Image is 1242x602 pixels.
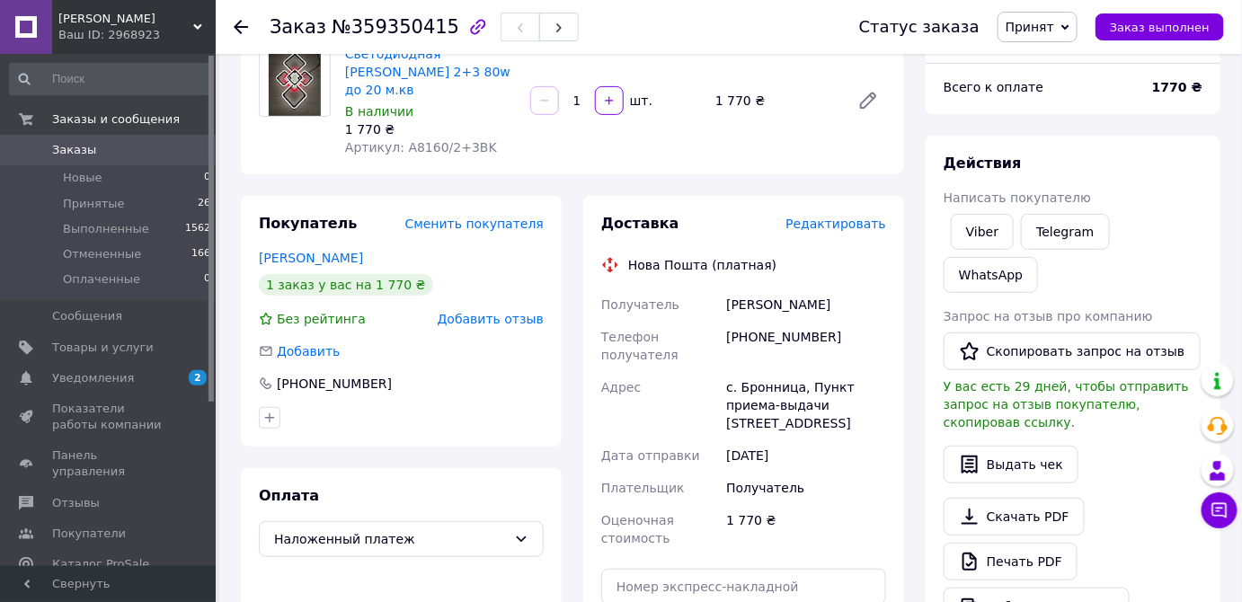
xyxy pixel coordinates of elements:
[191,246,210,262] span: 166
[723,288,890,321] div: [PERSON_NAME]
[189,370,207,385] span: 2
[52,340,154,356] span: Товары и услуги
[944,155,1022,172] span: Действия
[850,83,886,119] a: Редактировать
[1152,80,1202,94] b: 1770 ₴
[1202,492,1238,528] button: Чат с покупателем
[624,256,781,274] div: Нова Пошта (платная)
[259,274,433,296] div: 1 заказ у вас на 1 770 ₴
[52,308,122,324] span: Сообщения
[944,80,1043,94] span: Всего к оплате
[944,332,1201,370] button: Скопировать запрос на отзыв
[944,257,1038,293] a: WhatsApp
[723,472,890,504] div: Получатель
[723,439,890,472] div: [DATE]
[259,215,357,232] span: Покупатель
[259,251,363,265] a: [PERSON_NAME]
[944,190,1091,205] span: Написать покупателю
[345,104,413,119] span: В наличии
[277,344,340,359] span: Добавить
[601,380,641,394] span: Адрес
[601,513,674,545] span: Оценочная стоимость
[63,271,140,288] span: Оплаченные
[723,371,890,439] div: с. Бронница, Пункт приема-выдачи [STREET_ADDRESS]
[58,27,216,43] div: Ваш ID: 2968923
[277,312,366,326] span: Без рейтинга
[601,215,679,232] span: Доставка
[52,142,96,158] span: Заказы
[185,221,210,237] span: 1562
[52,370,134,386] span: Уведомления
[234,18,248,36] div: Вернуться назад
[52,447,166,480] span: Панель управления
[1006,20,1054,34] span: Принят
[601,297,679,312] span: Получатель
[859,18,980,36] div: Статус заказа
[58,11,193,27] span: Aleksandra_flash
[52,526,126,542] span: Покупатели
[785,217,886,231] span: Редактировать
[1096,13,1224,40] button: Заказ выполнен
[345,140,497,155] span: Артикул: A8160/2+3BK
[275,375,394,393] div: [PHONE_NUMBER]
[708,88,843,113] div: 1 770 ₴
[405,217,544,231] span: Сменить покупателя
[951,214,1014,250] a: Viber
[944,309,1153,323] span: Запрос на отзыв про компанию
[9,63,212,95] input: Поиск
[345,120,516,138] div: 1 770 ₴
[269,46,322,116] img: Светодиодная люстра Ромби 2+3 80w до 20 м.кв
[198,196,210,212] span: 26
[723,504,890,554] div: 1 770 ₴
[270,16,326,38] span: Заказ
[944,498,1085,536] a: Скачать PDF
[944,379,1189,429] span: У вас есть 29 дней, чтобы отправить запрос на отзыв покупателю, скопировав ссылку.
[723,321,890,371] div: [PHONE_NUMBER]
[332,16,459,38] span: №359350415
[1110,21,1210,34] span: Заказ выполнен
[204,271,210,288] span: 0
[259,487,319,504] span: Оплата
[944,543,1078,580] a: Печать PDF
[345,47,510,97] a: Светодиодная [PERSON_NAME] 2+3 80w до 20 м.кв
[63,221,149,237] span: Выполненные
[204,170,210,186] span: 0
[601,481,685,495] span: Плательщик
[944,446,1078,483] button: Выдать чек
[438,312,544,326] span: Добавить отзыв
[601,330,679,362] span: Телефон получателя
[63,196,125,212] span: Принятые
[52,111,180,128] span: Заказы и сообщения
[63,246,141,262] span: Отмененные
[52,495,100,511] span: Отзывы
[63,170,102,186] span: Новые
[601,448,700,463] span: Дата отправки
[625,92,654,110] div: шт.
[52,401,166,433] span: Показатели работы компании
[1021,214,1109,250] a: Telegram
[274,529,507,549] span: Наложенный платеж
[52,556,149,572] span: Каталог ProSale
